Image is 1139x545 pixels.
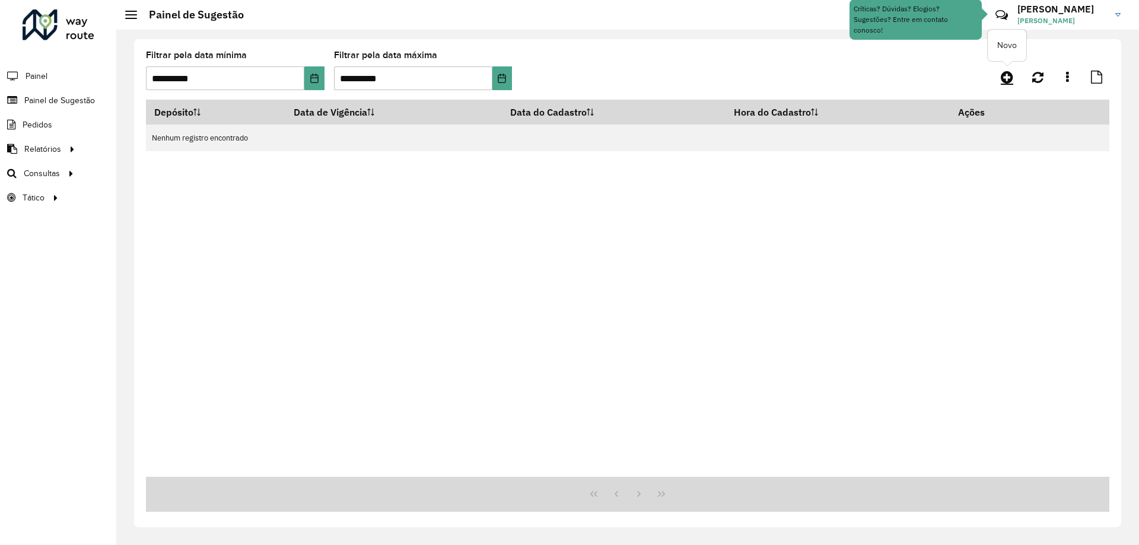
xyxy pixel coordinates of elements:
[726,100,950,125] th: Hora do Cadastro
[23,119,52,131] span: Pedidos
[989,2,1014,28] a: Contato Rápido
[137,8,244,21] h2: Painel de Sugestão
[988,30,1026,61] div: Novo
[502,100,726,125] th: Data do Cadastro
[304,66,324,90] button: Choose Date
[24,143,61,155] span: Relatórios
[23,192,44,204] span: Tático
[24,167,60,180] span: Consultas
[24,94,95,107] span: Painel de Sugestão
[26,70,47,82] span: Painel
[286,100,502,125] th: Data de Vigência
[1017,4,1106,15] h3: [PERSON_NAME]
[146,48,247,62] label: Filtrar pela data mínima
[1017,15,1106,26] span: [PERSON_NAME]
[146,125,1109,151] td: Nenhum registro encontrado
[950,100,1021,125] th: Ações
[492,66,512,90] button: Choose Date
[334,48,437,62] label: Filtrar pela data máxima
[146,100,286,125] th: Depósito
